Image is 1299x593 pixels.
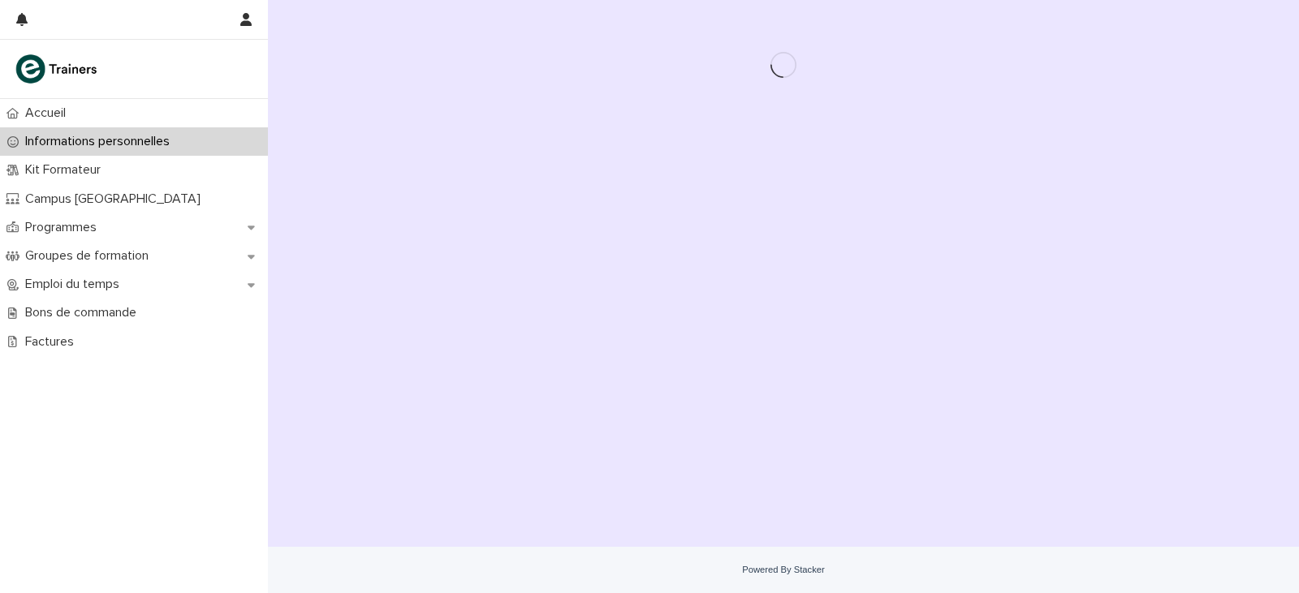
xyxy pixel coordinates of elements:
[19,162,114,178] p: Kit Formateur
[19,305,149,320] p: Bons de commande
[13,53,102,85] img: K0CqGN7SDeD6s4JG8KQk
[19,277,132,292] p: Emploi du temps
[19,248,162,264] p: Groupes de formation
[19,220,110,235] p: Programmes
[19,105,79,121] p: Accueil
[19,191,214,207] p: Campus [GEOGRAPHIC_DATA]
[19,134,183,149] p: Informations personnelles
[19,334,87,350] p: Factures
[742,565,824,574] a: Powered By Stacker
